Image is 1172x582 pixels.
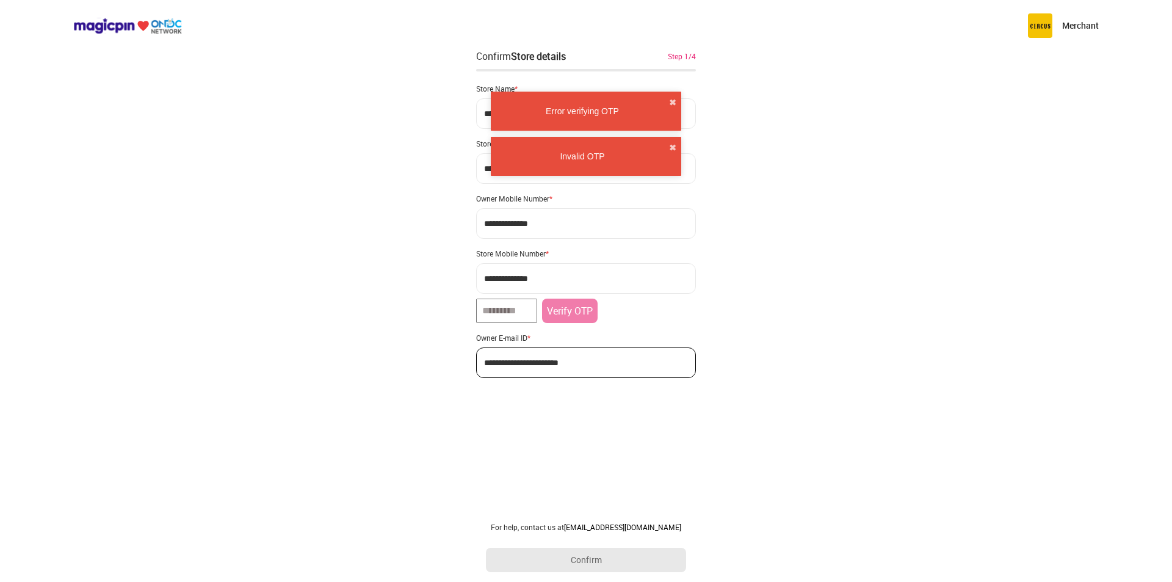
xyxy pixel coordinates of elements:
div: Store details [511,49,566,63]
div: Error verifying OTP [496,105,669,117]
button: close [669,142,676,154]
p: Merchant [1062,20,1099,32]
button: Verify OTP [542,299,598,323]
div: Owner E-mail ID [476,333,696,343]
div: For help, contact us at [486,522,686,532]
div: Store Mobile Number [476,249,696,258]
img: circus.b677b59b.png [1028,13,1052,38]
div: Invalid OTP [496,150,669,162]
button: close [669,96,676,109]
div: Store Name [476,84,696,93]
div: Store Address [476,139,696,148]
div: Step 1/4 [668,51,696,62]
div: Confirm [476,49,566,64]
img: ondc-logo-new-small.8a59708e.svg [73,18,182,34]
a: [EMAIL_ADDRESS][DOMAIN_NAME] [564,522,681,532]
div: Owner Mobile Number [476,194,696,203]
button: Confirm [486,548,686,572]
